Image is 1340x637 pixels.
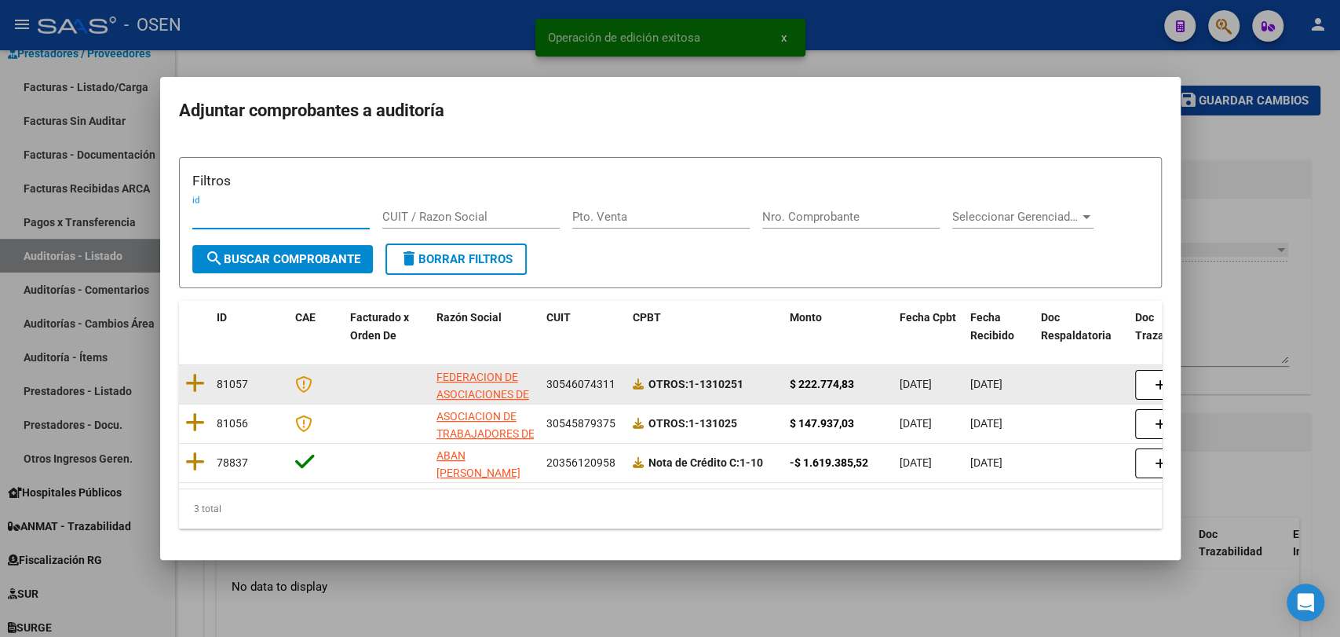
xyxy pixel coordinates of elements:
span: Borrar Filtros [400,252,513,266]
span: Buscar Comprobante [205,252,360,266]
datatable-header-cell: Monto [783,301,893,353]
span: [DATE] [900,417,932,430]
mat-icon: delete [400,249,418,268]
datatable-header-cell: Fecha Cpbt [893,301,964,353]
span: 20356120958 [546,456,615,469]
h2: Adjuntar comprobantes a auditoría [179,96,1162,126]
datatable-header-cell: Fecha Recibido [964,301,1035,353]
datatable-header-cell: CAE [289,301,344,353]
datatable-header-cell: Facturado x Orden De [344,301,430,353]
span: ID [217,311,227,324]
span: CAE [295,311,316,324]
span: Monto [790,311,822,324]
datatable-header-cell: ID [210,301,289,353]
strong: $ 147.937,03 [790,417,854,430]
span: [DATE] [900,456,932,469]
span: [DATE] [970,417,1002,430]
button: Borrar Filtros [385,243,527,275]
span: CUIT [546,311,571,324]
strong: -$ 1.619.385,52 [790,456,868,469]
div: Open Intercom Messenger [1287,584,1324,621]
span: 81056 [217,417,248,430]
span: Doc Respaldatoria [1041,311,1112,342]
span: Razón Social [436,311,502,324]
span: FEDERACION DE ASOCIACIONES DE TRABAJADORES DE LA SANIDAD [GEOGRAPHIC_DATA] [436,371,542,455]
datatable-header-cell: Doc Respaldatoria [1035,301,1129,353]
span: Doc Trazabilidad [1135,311,1199,342]
datatable-header-cell: Doc Trazabilidad [1129,301,1223,353]
strong: 1-1310251 [648,378,743,390]
strong: 1-131025 [648,417,737,430]
datatable-header-cell: CPBT [626,301,783,353]
span: CPBT [633,311,661,324]
span: OTROS: [648,378,688,390]
span: OTROS: [648,417,688,430]
strong: $ 222.774,83 [790,378,854,390]
span: Fecha Recibido [970,311,1014,342]
span: Nota de Crédito C: [648,456,739,469]
span: Fecha Cpbt [900,311,956,324]
span: Seleccionar Gerenciador [952,210,1079,224]
span: 30546074311 [546,378,615,390]
span: 30545879375 [546,417,615,430]
span: 81057 [217,378,248,390]
datatable-header-cell: Razón Social [430,301,540,353]
span: Facturado x Orden De [350,311,409,342]
div: 3 total [179,489,1162,529]
datatable-header-cell: CUIT [540,301,626,353]
span: ABAN [PERSON_NAME] [436,449,520,480]
span: [DATE] [900,378,932,390]
h3: Filtros [192,170,1148,191]
button: Buscar Comprobante [192,245,373,273]
mat-icon: search [205,249,224,268]
span: ASOCIACION DE TRABAJADORES DE LA SANIDAD [GEOGRAPHIC_DATA] FILIAL [GEOGRAPHIC_DATA] [436,410,542,512]
strong: 1-10 [648,456,763,469]
span: [DATE] [970,456,1002,469]
span: 78837 [217,456,248,469]
span: [DATE] [970,378,1002,390]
